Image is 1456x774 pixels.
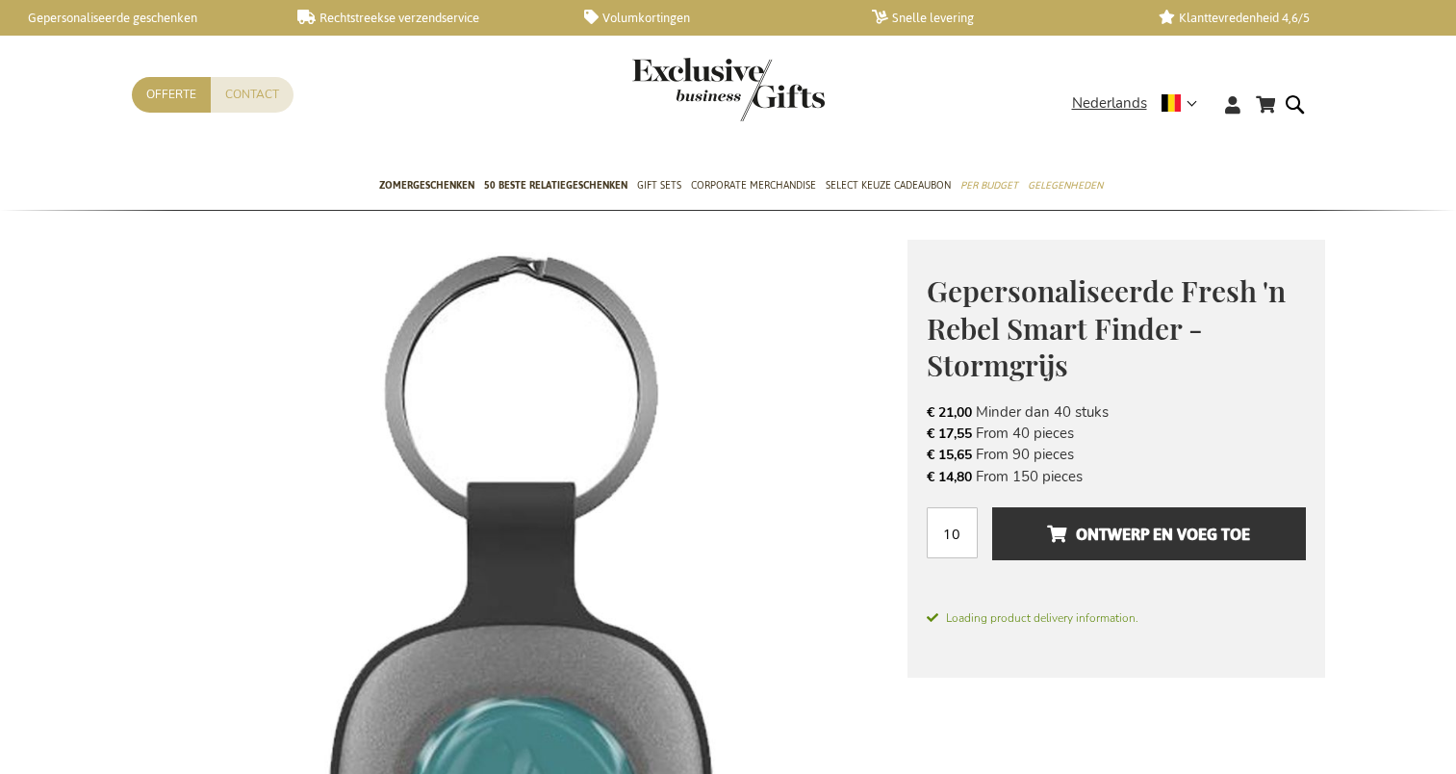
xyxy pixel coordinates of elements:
[379,175,474,195] span: Zomergeschenken
[691,175,816,195] span: Corporate Merchandise
[1028,175,1103,195] span: Gelegenheden
[927,446,972,464] span: € 15,65
[872,10,1129,26] a: Snelle levering
[1072,92,1147,115] span: Nederlands
[927,403,972,422] span: € 21,00
[211,77,294,113] a: Contact
[927,423,1306,444] li: From 40 pieces
[632,58,825,121] img: Exclusive Business gifts logo
[927,444,1306,465] li: From 90 pieces
[927,401,1306,423] li: Minder dan 40 stuks
[297,10,554,26] a: Rechtstreekse verzendservice
[1159,10,1416,26] a: Klanttevredenheid 4,6/5
[927,609,1306,627] span: Loading product delivery information.
[927,507,978,558] input: Aantal
[584,10,841,26] a: Volumkortingen
[992,507,1305,560] button: Ontwerp en voeg toe
[637,175,681,195] span: Gift Sets
[927,271,1286,384] span: Gepersonaliseerde Fresh 'n Rebel Smart Finder - Stormgrijs
[632,58,728,121] a: store logo
[1047,519,1250,550] span: Ontwerp en voeg toe
[927,468,972,486] span: € 14,80
[132,77,211,113] a: Offerte
[484,175,627,195] span: 50 beste relatiegeschenken
[1072,92,1210,115] div: Nederlands
[826,175,951,195] span: Select Keuze Cadeaubon
[960,175,1018,195] span: Per Budget
[10,10,267,26] a: Gepersonaliseerde geschenken
[927,425,972,443] span: € 17,55
[927,466,1306,487] li: From 150 pieces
